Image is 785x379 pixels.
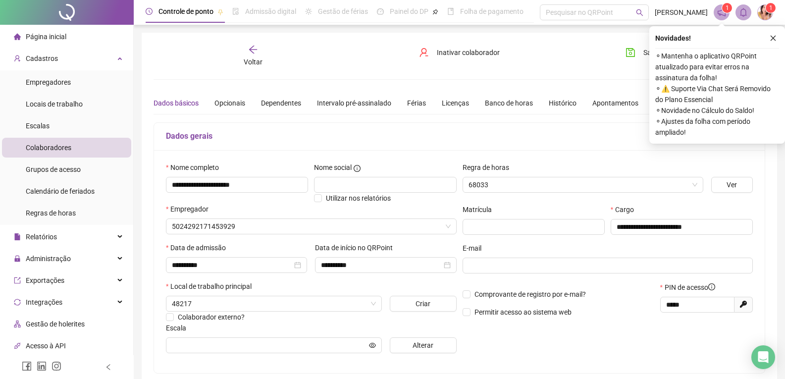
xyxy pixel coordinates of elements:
[14,277,21,284] span: export
[14,299,21,306] span: sync
[317,98,391,108] div: Intervalo pré-assinalado
[154,98,199,108] div: Dados básicos
[315,242,399,253] label: Data de início no QRPoint
[708,283,715,290] span: info-circle
[655,83,779,105] span: ⚬ ⚠️ Suporte Via Chat Será Removido do Plano Essencial
[463,204,498,215] label: Matrícula
[655,105,779,116] span: ⚬ Novidade no Cálculo do Saldo!
[172,219,451,234] span: 5024292171453929
[26,233,57,241] span: Relatórios
[166,204,215,215] label: Empregador
[14,255,21,262] span: lock
[592,98,638,108] div: Apontamentos
[416,298,430,309] span: Criar
[26,165,81,173] span: Grupos de acesso
[166,130,753,142] h5: Dados gerais
[26,298,62,306] span: Integrações
[354,165,361,172] span: info-circle
[413,340,433,351] span: Alterar
[166,323,193,333] label: Escala
[166,162,225,173] label: Nome completo
[178,313,245,321] span: Colaborador externo?
[14,233,21,240] span: file
[105,364,112,371] span: left
[442,98,469,108] div: Licenças
[711,177,753,193] button: Ver
[26,187,95,195] span: Calendário de feriados
[474,290,586,298] span: Comprovante de registro por e-mail?
[26,100,83,108] span: Locais de trabalho
[26,342,66,350] span: Acesso à API
[549,98,576,108] div: Histórico
[172,296,376,311] span: 48217
[407,98,426,108] div: Férias
[26,276,64,284] span: Exportações
[655,116,779,138] span: ⚬ Ajustes da folha com período ampliado!
[390,337,457,353] button: Alterar
[727,179,737,190] span: Ver
[26,144,71,152] span: Colaboradores
[326,194,391,202] span: Utilizar nos relatórios
[665,282,715,293] span: PIN de acesso
[390,296,457,312] button: Criar
[369,342,376,349] span: eye
[314,162,352,173] span: Nome social
[37,361,47,371] span: linkedin
[463,243,488,254] label: E-mail
[469,177,697,192] span: 68033
[166,281,258,292] label: Local de trabalho principal
[26,122,50,130] span: Escalas
[14,321,21,327] span: apartment
[474,308,572,316] span: Permitir acesso ao sistema web
[261,98,301,108] div: Dependentes
[22,361,32,371] span: facebook
[26,255,71,263] span: Administração
[485,98,533,108] div: Banco de horas
[611,204,640,215] label: Cargo
[463,162,516,173] label: Regra de horas
[166,242,232,253] label: Data de admissão
[26,209,76,217] span: Regras de horas
[52,361,61,371] span: instagram
[214,98,245,108] div: Opcionais
[14,342,21,349] span: api
[751,345,775,369] div: Open Intercom Messenger
[26,320,85,328] span: Gestão de holerites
